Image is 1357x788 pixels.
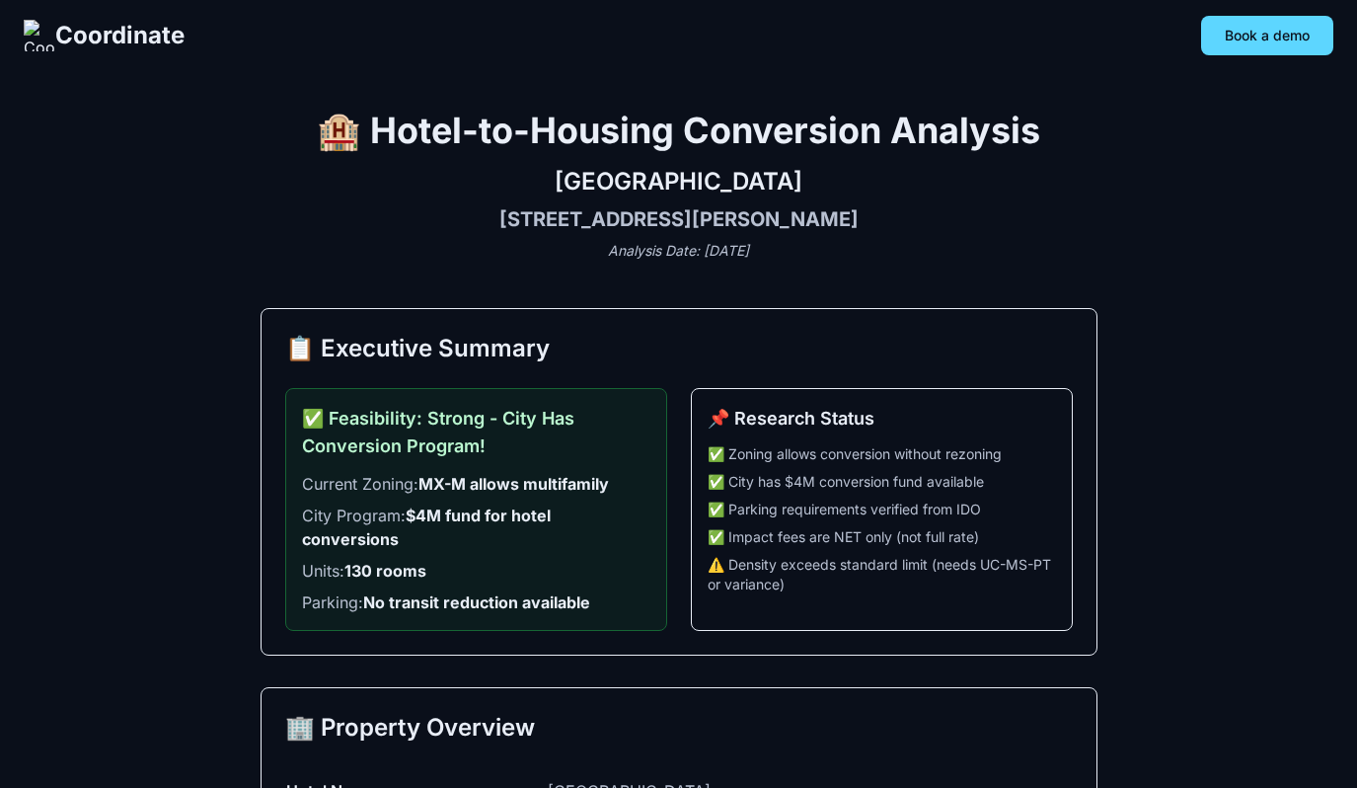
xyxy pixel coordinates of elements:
li: ⚠️ Density exceeds standard limit (needs UC-MS-PT or variance) [708,555,1056,594]
h2: 📋 Executive Summary [285,333,1073,364]
li: Current Zoning: [302,472,650,496]
li: ✅ Zoning allows conversion without rezoning [708,444,1056,464]
h1: 🏨 Hotel-to-Housing Conversion Analysis [261,111,1097,150]
strong: 130 rooms [344,561,426,581]
a: Coordinate [24,20,185,51]
strong: MX-M allows multifamily [418,474,609,494]
strong: No transit reduction available [363,592,590,612]
h2: 🏢 Property Overview [285,712,1073,744]
p: Analysis Date: [DATE] [261,241,1097,261]
strong: $4M fund for hotel conversions [302,506,551,549]
h3: 📌 Research Status [708,405,1056,433]
h3: ✅ Feasibility: Strong - City Has Conversion Program! [302,405,650,460]
h2: [GEOGRAPHIC_DATA] [261,166,1097,197]
li: ✅ Impact fees are NET only (not full rate) [708,527,1056,547]
li: ✅ Parking requirements verified from IDO [708,500,1056,519]
h3: [STREET_ADDRESS][PERSON_NAME] [261,205,1097,233]
li: City Program: [302,504,650,551]
li: ✅ City has $4M conversion fund available [708,472,1056,492]
li: Units: [302,559,650,583]
button: Book a demo [1201,16,1333,55]
img: Coordinate [24,20,55,51]
span: Coordinate [55,20,185,51]
li: Parking: [302,591,650,614]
